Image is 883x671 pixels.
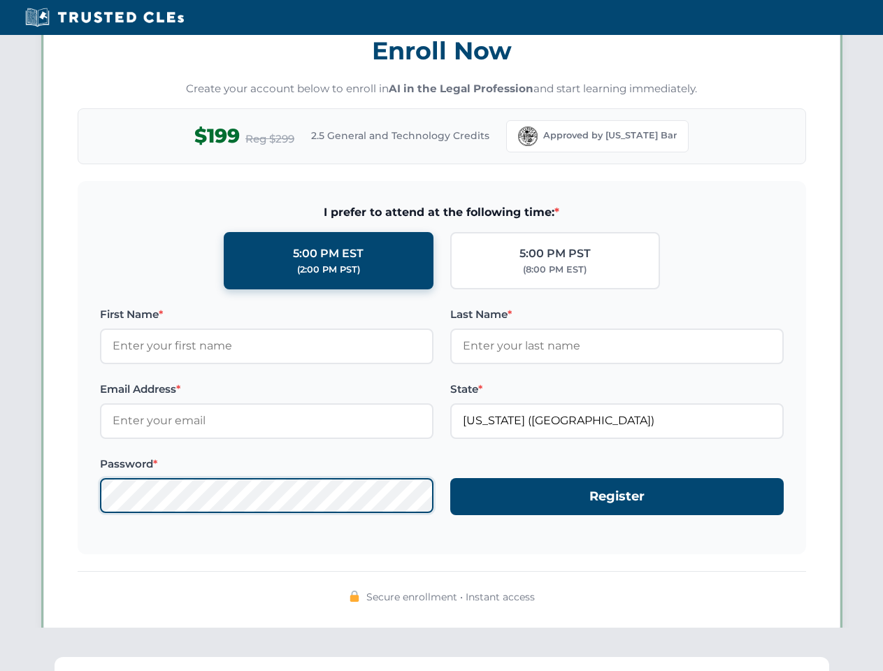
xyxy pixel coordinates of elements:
[523,263,587,277] div: (8:00 PM EST)
[518,127,538,146] img: Florida Bar
[389,82,533,95] strong: AI in the Legal Profession
[311,128,489,143] span: 2.5 General and Technology Credits
[519,245,591,263] div: 5:00 PM PST
[100,381,433,398] label: Email Address
[543,129,677,143] span: Approved by [US_STATE] Bar
[450,329,784,363] input: Enter your last name
[450,306,784,323] label: Last Name
[245,131,294,147] span: Reg $299
[450,381,784,398] label: State
[78,29,806,73] h3: Enroll Now
[349,591,360,602] img: 🔒
[100,203,784,222] span: I prefer to attend at the following time:
[450,403,784,438] input: Florida (FL)
[297,263,360,277] div: (2:00 PM PST)
[100,329,433,363] input: Enter your first name
[366,589,535,605] span: Secure enrollment • Instant access
[450,478,784,515] button: Register
[100,306,433,323] label: First Name
[100,456,433,472] label: Password
[293,245,364,263] div: 5:00 PM EST
[100,403,433,438] input: Enter your email
[21,7,188,28] img: Trusted CLEs
[78,81,806,97] p: Create your account below to enroll in and start learning immediately.
[194,120,240,152] span: $199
